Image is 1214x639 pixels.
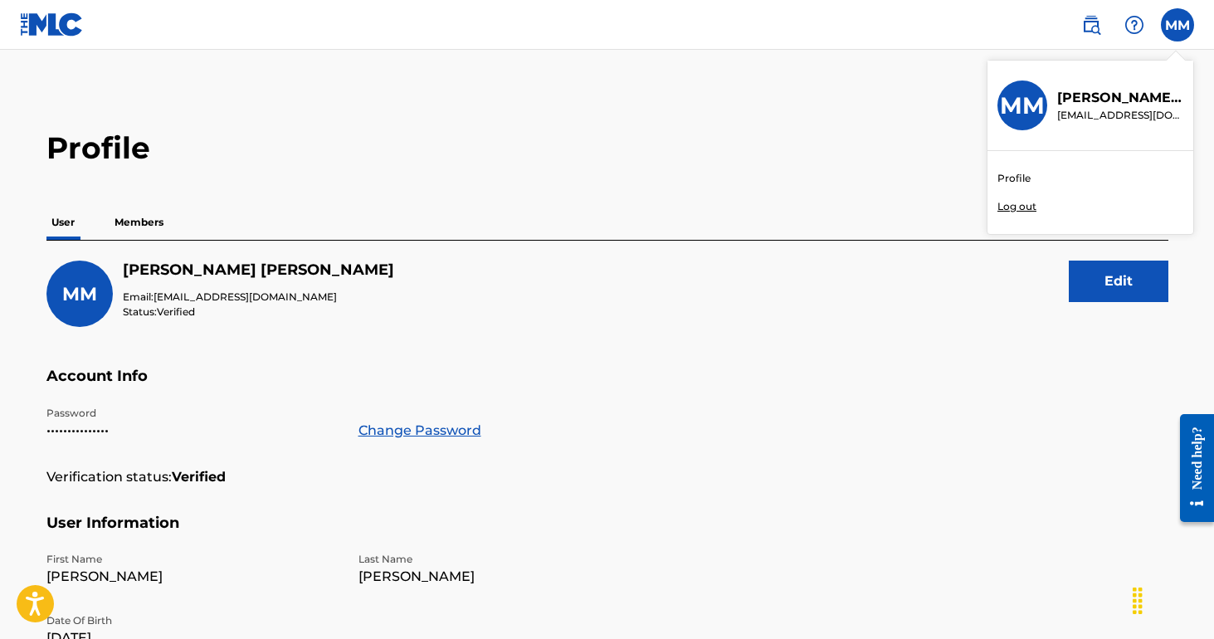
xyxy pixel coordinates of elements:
div: Drag [1124,576,1151,626]
span: MM [62,283,97,305]
h5: User Information [46,514,1168,553]
p: [PERSON_NAME] [46,567,339,587]
div: Help [1118,8,1151,41]
p: Matthew Menendez [1057,88,1183,108]
p: User [46,205,80,240]
p: Verification status: [46,467,172,487]
a: Change Password [358,421,481,441]
p: [PERSON_NAME] [358,567,651,587]
p: Members [110,205,168,240]
button: Edit [1069,261,1168,302]
span: [EMAIL_ADDRESS][DOMAIN_NAME] [154,290,337,303]
strong: Verified [172,467,226,487]
img: help [1124,15,1144,35]
p: ••••••••••••••• [46,421,339,441]
p: Email: [123,290,394,305]
h5: Matthew Menendez [123,261,394,280]
div: User Menu [1161,8,1194,41]
img: MLC Logo [20,12,84,37]
a: Public Search [1075,8,1108,41]
span: Verified [157,305,195,318]
p: First Name [46,552,339,567]
p: Status: [123,305,394,319]
p: Log out [997,199,1036,214]
a: Profile [997,171,1031,186]
iframe: Resource Center [1168,398,1214,539]
p: Password [46,406,339,421]
iframe: Chat Widget [1131,559,1214,639]
p: Date Of Birth [46,613,339,628]
h5: Account Info [46,367,1168,406]
h2: Profile [46,129,1168,167]
p: mattcmenendez@gmail.com [1057,108,1183,123]
p: Last Name [358,552,651,567]
h3: MM [1000,91,1045,120]
img: search [1081,15,1101,35]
